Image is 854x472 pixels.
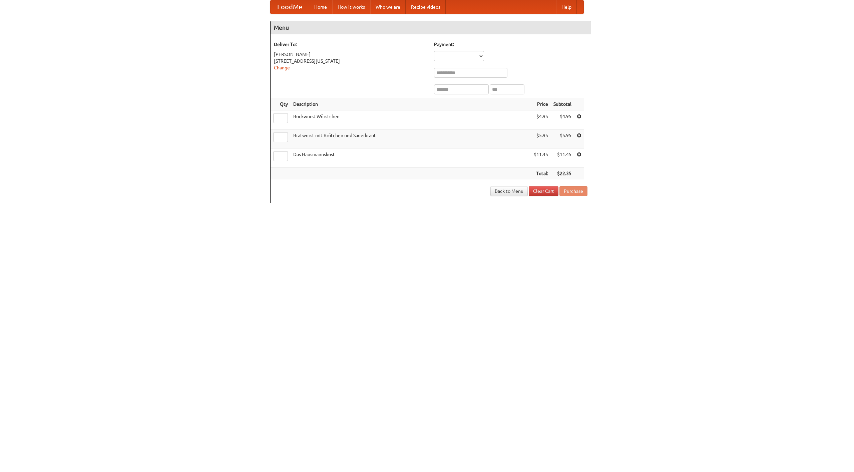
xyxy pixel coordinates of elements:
[434,41,587,48] h5: Payment:
[291,148,531,167] td: Das Hausmannskost
[291,98,531,110] th: Description
[551,110,574,129] td: $4.95
[274,41,427,48] h5: Deliver To:
[551,167,574,180] th: $22.35
[274,58,427,64] div: [STREET_ADDRESS][US_STATE]
[291,110,531,129] td: Bockwurst Würstchen
[531,129,551,148] td: $5.95
[551,98,574,110] th: Subtotal
[559,186,587,196] button: Purchase
[531,148,551,167] td: $11.45
[531,98,551,110] th: Price
[309,0,332,14] a: Home
[271,21,591,34] h4: Menu
[271,98,291,110] th: Qty
[529,186,558,196] a: Clear Cart
[332,0,370,14] a: How it works
[551,129,574,148] td: $5.95
[551,148,574,167] td: $11.45
[406,0,446,14] a: Recipe videos
[291,129,531,148] td: Bratwurst mit Brötchen und Sauerkraut
[271,0,309,14] a: FoodMe
[490,186,528,196] a: Back to Menu
[531,110,551,129] td: $4.95
[274,51,427,58] div: [PERSON_NAME]
[556,0,577,14] a: Help
[531,167,551,180] th: Total:
[370,0,406,14] a: Who we are
[274,65,290,70] a: Change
